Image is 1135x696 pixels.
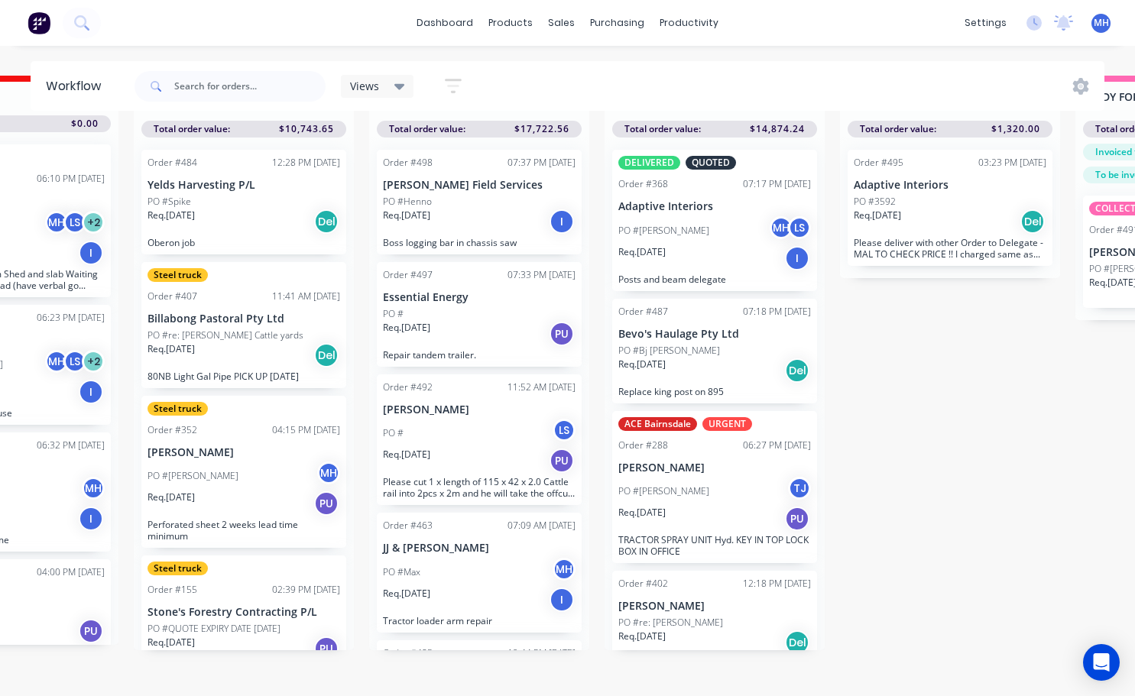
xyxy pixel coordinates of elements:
[148,490,195,504] p: Req. [DATE]
[618,274,811,285] p: Posts and beam delegate
[618,461,811,474] p: [PERSON_NAME]
[854,237,1046,260] p: Please deliver with other Order to Delegate - MAL TO CHECK PRICE !! I charged same as last time ??
[860,122,936,136] span: Total order value:
[82,477,105,500] div: MH
[550,448,574,473] div: PU
[582,11,652,34] div: purchasing
[618,344,720,358] p: PO #Bj [PERSON_NAME]
[389,122,465,136] span: Total order value:
[148,562,208,575] div: Steel truck
[63,350,86,373] div: LS
[148,446,340,459] p: [PERSON_NAME]
[550,209,574,234] div: I
[272,290,340,303] div: 11:41 AM [DATE]
[383,615,576,626] p: Tractor loader arm repair
[141,150,346,254] div: Order #48412:28 PM [DATE]Yelds Harvesting P/LPO #SpikeReq.[DATE]DelOberon job
[743,439,811,452] div: 06:27 PM [DATE]
[618,417,697,431] div: ACE Bairnsdale
[148,237,340,248] p: Oberon job
[383,426,404,440] p: PO #
[508,646,576,660] div: 12:44 PM [DATE]
[514,122,569,136] span: $17,722.56
[272,156,340,170] div: 12:28 PM [DATE]
[508,380,576,394] div: 11:52 AM [DATE]
[383,209,430,222] p: Req. [DATE]
[686,156,736,170] div: QUOTED
[618,506,666,520] p: Req. [DATE]
[148,179,340,192] p: Yelds Harvesting P/L
[540,11,582,34] div: sales
[279,122,334,136] span: $10,743.65
[37,565,105,579] div: 04:00 PM [DATE]
[141,262,346,388] div: Steel truckOrder #40711:41 AM [DATE]Billabong Pastoral Pty LtdPO #re: [PERSON_NAME] Cattle yardsR...
[148,423,197,437] div: Order #352
[79,619,103,643] div: PU
[79,380,103,404] div: I
[618,386,811,397] p: Replace king post on 895
[618,245,666,259] p: Req. [DATE]
[618,224,709,238] p: PO #[PERSON_NAME]
[383,380,433,394] div: Order #492
[37,172,105,186] div: 06:10 PM [DATE]
[785,246,809,270] div: I
[785,630,809,655] div: Del
[383,195,432,209] p: PO #Henno
[854,209,901,222] p: Req. [DATE]
[618,630,666,643] p: Req. [DATE]
[612,150,817,291] div: DELIVEREDQUOTEDOrder #36807:17 PM [DATE]Adaptive InteriorsPO #[PERSON_NAME]MHLSReq.[DATE]IPosts a...
[148,583,197,597] div: Order #155
[377,513,582,633] div: Order #46307:09 AM [DATE]JJ & [PERSON_NAME]PO #MaxMHReq.[DATE]ITractor loader arm repair
[550,322,574,346] div: PU
[383,565,420,579] p: PO #Max
[957,11,1014,34] div: settings
[383,307,404,321] p: PO #
[848,150,1052,266] div: Order #49503:23 PM [DATE]Adaptive InteriorsPO #3592Req.[DATE]DelPlease deliver with other Order t...
[1020,209,1045,234] div: Del
[45,211,68,234] div: MH
[28,11,50,34] img: Factory
[314,636,339,661] div: PU
[854,179,1046,192] p: Adaptive Interiors
[854,195,896,209] p: PO #3592
[148,195,191,209] p: PO #Spike
[618,200,811,213] p: Adaptive Interiors
[377,262,582,367] div: Order #49707:33 PM [DATE]Essential EnergyPO #Req.[DATE]PURepair tandem trailer.
[377,374,582,506] div: Order #49211:52 AM [DATE][PERSON_NAME]PO #LSReq.[DATE]PUPlease cut 1 x length of 115 x 42 x 2.0 C...
[148,636,195,649] p: Req. [DATE]
[377,150,582,254] div: Order #49807:37 PM [DATE][PERSON_NAME] Field ServicesPO #HennoReq.[DATE]IBoss logging bar in chas...
[1094,16,1109,30] span: MH
[618,577,668,591] div: Order #402
[770,216,793,239] div: MH
[148,606,340,619] p: Stone's Forestry Contracting P/L
[314,209,339,234] div: Del
[550,588,574,612] div: I
[788,216,811,239] div: LS
[317,461,340,484] div: MH
[46,77,109,95] div: Workflow
[750,122,805,136] span: $14,874.24
[148,312,340,325] p: Billabong Pastoral Pty Ltd
[508,519,576,533] div: 07:09 AM [DATE]
[148,519,340,542] p: Perforated sheet 2 weeks lead time minimum
[148,622,281,636] p: PO #QUOTE EXPIRY DATE [DATE]
[141,555,346,681] div: Steel truckOrder #15502:39 PM [DATE]Stone's Forestry Contracting P/LPO #QUOTE EXPIRY DATE [DATE]R...
[553,419,576,442] div: LS
[148,290,197,303] div: Order #407
[383,519,433,533] div: Order #463
[82,350,105,373] div: + 2
[350,78,379,94] span: Views
[383,291,576,304] p: Essential Energy
[618,305,668,319] div: Order #487
[508,268,576,282] div: 07:33 PM [DATE]
[37,439,105,452] div: 06:32 PM [DATE]
[383,321,430,335] p: Req. [DATE]
[652,11,726,34] div: productivity
[508,156,576,170] div: 07:37 PM [DATE]
[63,211,86,234] div: LS
[788,477,811,500] div: TJ
[612,571,817,687] div: Order #40212:18 PM [DATE][PERSON_NAME]PO #re: [PERSON_NAME]Req.[DATE]Del
[79,241,103,265] div: I
[409,11,481,34] a: dashboard
[854,156,903,170] div: Order #495
[383,476,576,499] p: Please cut 1 x length of 115 x 42 x 2.0 Cattle rail into 2pcs x 2m and he will take the offcut. A...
